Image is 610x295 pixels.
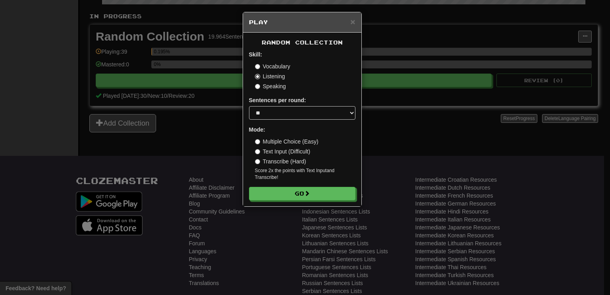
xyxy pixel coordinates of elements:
strong: Mode: [249,126,265,133]
input: Listening [255,74,260,79]
label: Listening [255,72,285,80]
h5: Play [249,18,355,26]
span: × [350,17,355,26]
label: Speaking [255,82,286,90]
input: Speaking [255,84,260,89]
input: Multiple Choice (Easy) [255,139,260,144]
label: Multiple Choice (Easy) [255,138,319,146]
button: Close [350,17,355,26]
strong: Skill: [249,51,262,58]
label: Vocabulary [255,62,290,70]
label: Text Input (Difficult) [255,147,311,155]
label: Sentences per round: [249,96,306,104]
input: Transcribe (Hard) [255,159,260,164]
input: Vocabulary [255,64,260,69]
small: Score 2x the points with Text Input and Transcribe ! [255,167,355,181]
button: Go [249,187,355,200]
input: Text Input (Difficult) [255,149,260,154]
label: Transcribe (Hard) [255,157,306,165]
span: Random Collection [262,39,343,46]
